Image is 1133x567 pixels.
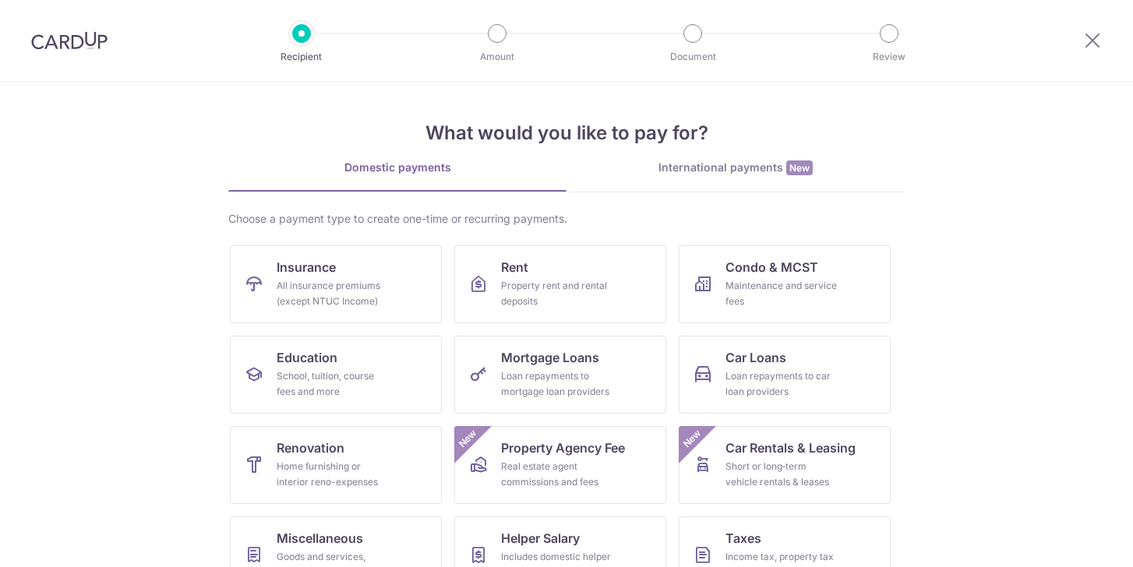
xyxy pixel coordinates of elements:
[679,336,891,414] a: Car LoansLoan repayments to car loan providers
[277,529,363,548] span: Miscellaneous
[725,438,856,457] span: Car Rentals & Leasing
[277,258,336,276] span: Insurance
[454,336,666,414] a: Mortgage LoansLoan repayments to mortgage loan providers
[228,211,905,227] div: Choose a payment type to create one-time or recurring payments.
[501,438,625,457] span: Property Agency Fee
[725,258,818,276] span: Condo & MCST
[501,368,613,400] div: Loan repayments to mortgage loan providers
[277,368,389,400] div: School, tuition, course fees and more
[454,426,666,504] a: Property Agency FeeReal estate agent commissions and feesNew
[679,426,891,504] a: Car Rentals & LeasingShort or long‑term vehicle rentals & leasesNew
[228,119,905,147] h4: What would you like to pay for?
[725,348,786,367] span: Car Loans
[439,49,555,65] p: Amount
[725,459,838,490] div: Short or long‑term vehicle rentals & leases
[501,278,613,309] div: Property rent and rental deposits
[501,348,599,367] span: Mortgage Loans
[230,426,442,504] a: RenovationHome furnishing or interior reno-expenses
[679,426,705,452] span: New
[277,459,389,490] div: Home furnishing or interior reno-expenses
[277,348,337,367] span: Education
[230,245,442,323] a: InsuranceAll insurance premiums (except NTUC Income)
[501,459,613,490] div: Real estate agent commissions and fees
[725,529,761,548] span: Taxes
[244,49,359,65] p: Recipient
[566,160,905,176] div: International payments
[31,31,108,50] img: CardUp
[455,426,481,452] span: New
[786,160,813,175] span: New
[230,336,442,414] a: EducationSchool, tuition, course fees and more
[635,49,750,65] p: Document
[454,245,666,323] a: RentProperty rent and rental deposits
[725,368,838,400] div: Loan repayments to car loan providers
[679,245,891,323] a: Condo & MCSTMaintenance and service fees
[501,258,528,276] span: Rent
[831,49,947,65] p: Review
[277,438,344,457] span: Renovation
[501,529,580,548] span: Helper Salary
[725,278,838,309] div: Maintenance and service fees
[277,278,389,309] div: All insurance premiums (except NTUC Income)
[228,160,566,175] div: Domestic payments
